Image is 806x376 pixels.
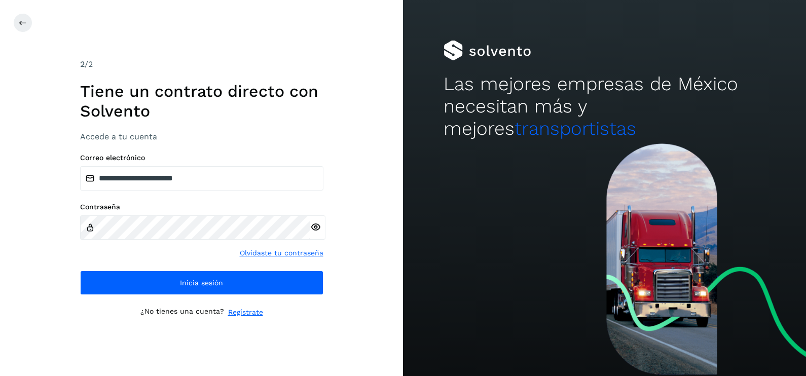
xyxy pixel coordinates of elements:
h2: Las mejores empresas de México necesitan más y mejores [444,73,766,140]
a: Olvidaste tu contraseña [240,248,323,258]
label: Contraseña [80,203,323,211]
label: Correo electrónico [80,154,323,162]
span: Inicia sesión [180,279,223,286]
span: transportistas [515,118,636,139]
h1: Tiene un contrato directo con Solvento [80,82,323,121]
p: ¿No tienes una cuenta? [140,307,224,318]
span: 2 [80,59,85,69]
button: Inicia sesión [80,271,323,295]
h3: Accede a tu cuenta [80,132,323,141]
div: /2 [80,58,323,70]
a: Regístrate [228,307,263,318]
